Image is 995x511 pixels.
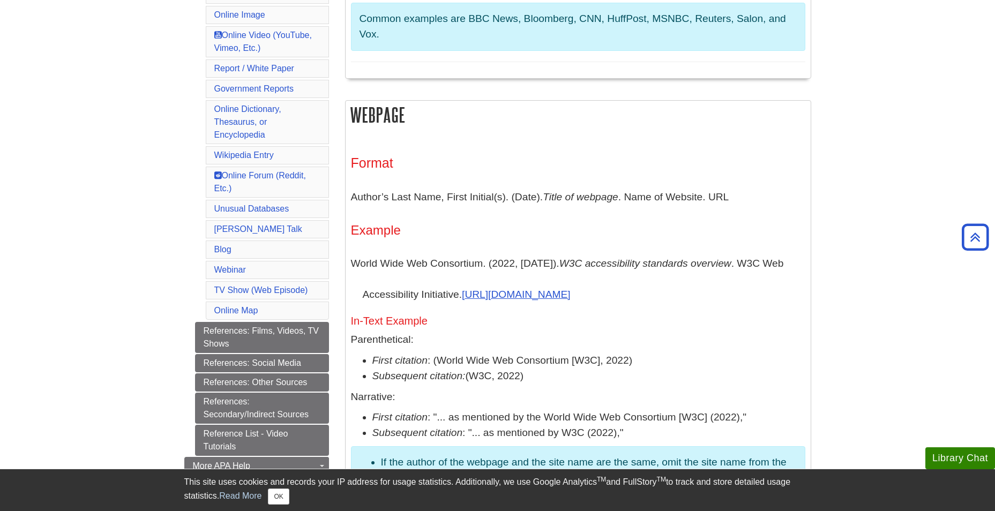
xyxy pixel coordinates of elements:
a: References: Social Media [195,354,329,372]
p: Narrative: [351,389,805,405]
a: Online Map [214,306,258,315]
sup: TM [597,476,606,483]
a: [URL][DOMAIN_NAME] [462,289,571,300]
i: Title of webpage [543,191,618,202]
button: Library Chat [925,447,995,469]
a: Read More [219,491,261,500]
a: Online Video (YouTube, Vimeo, Etc.) [214,31,312,52]
em: Subsequent citation [372,427,463,438]
p: World Wide Web Consortium. (2022, [DATE]). . W3C Web Accessibility Initiative. [351,248,805,310]
a: Reference List - Video Tutorials [195,425,329,456]
div: This site uses cookies and records your IP address for usage statistics. Additionally, we use Goo... [184,476,811,505]
li: (W3C, 2022) [372,369,805,384]
a: Report / White Paper [214,64,294,73]
em: First citation [372,411,428,423]
li: : "... as mentioned by W3C (2022)," [372,425,805,441]
a: References: Secondary/Indirect Sources [195,393,329,424]
h3: Format [351,155,805,171]
a: Online Dictionary, Thesaurus, or Encyclopedia [214,104,281,139]
a: Webinar [214,265,246,274]
a: References: Other Sources [195,373,329,392]
li: : (World Wide Web Consortium [W3C], 2022) [372,353,805,369]
a: [PERSON_NAME] Talk [214,224,302,234]
h5: In-Text Example [351,315,805,327]
a: References: Films, Videos, TV Shows [195,322,329,353]
p: Author’s Last Name, First Initial(s). (Date). . Name of Website. URL [351,182,805,213]
a: Unusual Databases [214,204,289,213]
i: Subsequent citation: [372,370,466,381]
i: W3C accessibility standards overview [559,258,731,269]
p: Common examples are BBC News, Bloomberg, CNN, HuffPost, MSNBC, Reuters, Salon, and Vox. [360,11,797,42]
a: TV Show (Web Episode) [214,285,308,295]
em: First citation [372,355,428,366]
button: Close [268,489,289,505]
h4: Example [351,223,805,237]
a: Online Forum (Reddit, Etc.) [214,171,306,193]
sup: TM [657,476,666,483]
a: Government Reports [214,84,294,93]
a: More APA Help [184,457,329,475]
a: Wikipedia Entry [214,151,274,160]
span: More APA Help [193,461,250,470]
a: Online Image [214,10,265,19]
p: Parenthetical: [351,332,805,348]
a: Back to Top [958,230,992,244]
h2: Webpage [346,101,811,129]
a: Blog [214,245,231,254]
li: If the author of the webpage and the site name are the same, omit the site name from the source e... [381,455,797,486]
li: : "... as mentioned by the World Wide Web Consortium [W3C] (2022)," [372,410,805,425]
